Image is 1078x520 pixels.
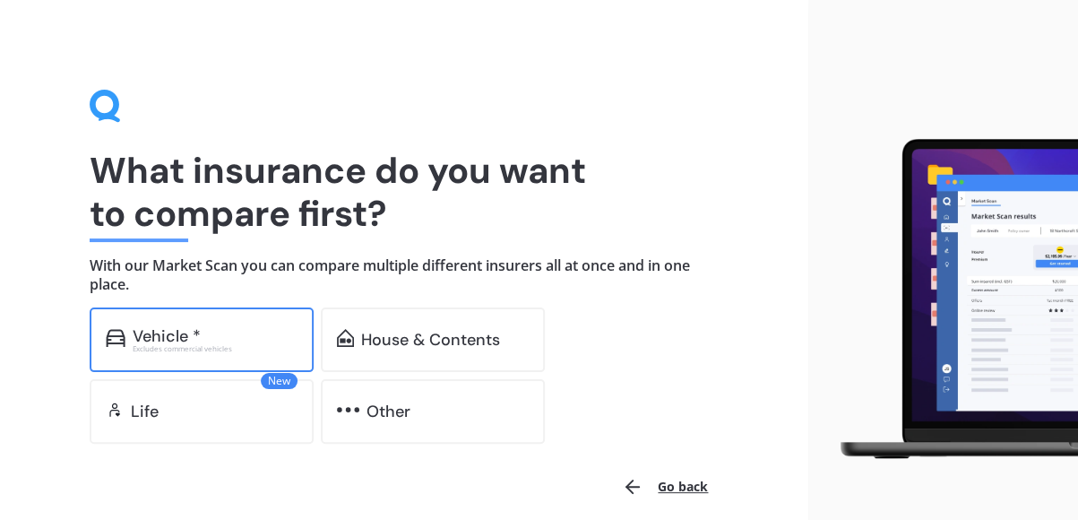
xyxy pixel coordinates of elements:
[611,465,719,508] button: Go back
[131,403,159,420] div: Life
[90,149,719,235] h1: What insurance do you want to compare first?
[133,327,201,345] div: Vehicle *
[337,329,354,347] img: home-and-contents.b802091223b8502ef2dd.svg
[337,401,359,419] img: other.81dba5aafe580aa69f38.svg
[361,331,500,349] div: House & Contents
[823,132,1078,467] img: laptop.webp
[90,256,719,293] h4: With our Market Scan you can compare multiple different insurers all at once and in one place.
[261,373,298,389] span: New
[367,403,410,420] div: Other
[106,329,125,347] img: car.f15378c7a67c060ca3f3.svg
[133,345,298,352] div: Excludes commercial vehicles
[106,401,124,419] img: life.f720d6a2d7cdcd3ad642.svg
